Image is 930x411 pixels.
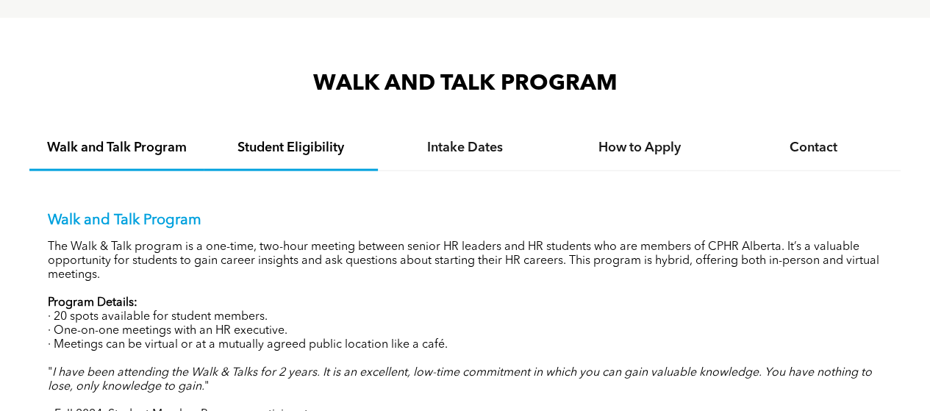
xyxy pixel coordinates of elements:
span: WALK AND TALK PROGRAM [313,73,618,95]
strong: Program Details: [48,296,137,308]
p: Walk and Talk Program [48,211,882,229]
em: I have been attending the Walk & Talks for 2 years. It is an excellent, low-time commitment in wh... [48,366,872,392]
p: · Meetings can be virtual or at a mutually agreed public location like a café. [48,337,882,351]
h4: How to Apply [565,139,713,155]
h4: Student Eligibility [217,139,365,155]
h4: Contact [740,139,887,155]
p: " " [48,365,882,393]
p: · 20 spots available for student members. [48,310,882,324]
p: · One-on-one meetings with an HR executive. [48,324,882,337]
h4: Walk and Talk Program [43,139,190,155]
p: The Walk & Talk program is a one-time, two-hour meeting between senior HR leaders and HR students... [48,240,882,282]
h4: Intake Dates [391,139,539,155]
